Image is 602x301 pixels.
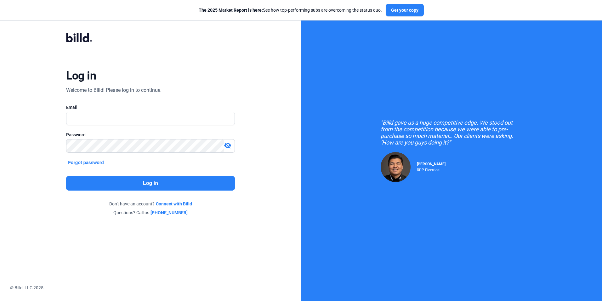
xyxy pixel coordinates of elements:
a: Connect with Billd [156,201,192,207]
div: See how top-performing subs are overcoming the status quo. [199,7,382,13]
div: Log in [66,69,96,83]
div: Questions? Call us [66,210,235,216]
button: Forgot password [66,159,106,166]
div: "Billd gave us a huge competitive edge. We stood out from the competition because we were able to... [381,119,522,146]
span: The 2025 Market Report is here: [199,8,263,13]
mat-icon: visibility_off [224,142,231,149]
div: Welcome to Billd! Please log in to continue. [66,86,162,94]
button: Log in [66,176,235,191]
div: Email [66,104,235,110]
button: Get your copy [386,4,424,16]
div: Don't have an account? [66,201,235,207]
img: Raul Pacheco [381,152,411,182]
a: [PHONE_NUMBER] [150,210,188,216]
div: RDP Electrical [417,166,446,172]
span: [PERSON_NAME] [417,162,446,166]
div: Password [66,132,235,138]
